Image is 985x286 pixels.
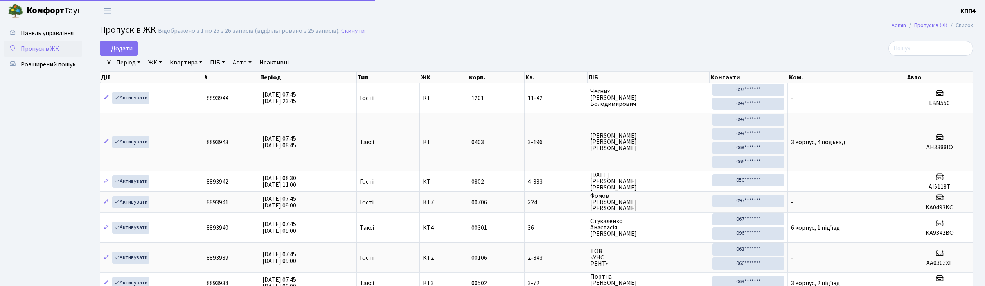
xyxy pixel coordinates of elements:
[791,223,840,232] span: 6 корпус, 1 під'їзд
[262,250,296,265] span: [DATE] 07:45 [DATE] 09:00
[423,95,464,101] span: КТ
[100,41,138,56] a: Додати
[960,7,976,15] b: КПП4
[21,45,59,53] span: Пропуск в ЖК
[528,255,584,261] span: 2-343
[262,220,296,235] span: [DATE] 07:45 [DATE] 09:00
[909,229,970,237] h5: КА9342ВО
[203,72,259,83] th: #
[471,94,484,102] span: 1201
[423,139,464,145] span: КТ
[112,222,149,234] a: Активувати
[471,254,487,262] span: 00106
[27,4,64,17] b: Комфорт
[906,72,974,83] th: Авто
[360,225,374,231] span: Таксі
[468,72,525,83] th: корп.
[262,195,296,210] span: [DATE] 07:45 [DATE] 09:00
[8,3,23,19] img: logo.png
[112,136,149,148] a: Активувати
[100,23,156,37] span: Пропуск в ЖК
[27,4,82,18] span: Таун
[423,179,464,185] span: КТ
[791,254,793,262] span: -
[909,100,970,107] h5: LBN550
[21,29,74,38] span: Панель управління
[423,199,464,206] span: КТ7
[112,92,149,104] a: Активувати
[471,138,484,147] span: 0403
[360,95,374,101] span: Гості
[791,177,793,186] span: -
[113,56,144,69] a: Період
[525,72,587,83] th: Кв.
[341,27,365,35] a: Скинути
[791,198,793,207] span: -
[791,138,845,147] span: 3 корпус, 4 подъезд
[788,72,906,83] th: Ком.
[4,25,82,41] a: Панель управління
[259,72,357,83] th: Період
[167,56,205,69] a: Квартира
[360,255,374,261] span: Гості
[888,41,973,56] input: Пошук...
[960,6,976,16] a: КПП4
[256,56,292,69] a: Неактивні
[112,196,149,208] a: Активувати
[105,44,133,53] span: Додати
[947,21,973,30] li: Список
[21,60,75,69] span: Розширений пошук
[590,193,706,211] span: Фомов [PERSON_NAME] [PERSON_NAME]
[710,72,788,83] th: Контакти
[423,255,464,261] span: КТ2
[98,4,117,17] button: Переключити навігацію
[528,225,584,231] span: 36
[207,198,228,207] span: 8893941
[207,223,228,232] span: 8893940
[262,90,296,105] span: [DATE] 07:45 [DATE] 23:45
[360,199,374,206] span: Гості
[420,72,468,83] th: ЖК
[892,21,906,29] a: Admin
[590,248,706,267] span: ТОВ «УНО РЕНТ»
[880,17,985,34] nav: breadcrumb
[4,57,82,72] a: Розширений пошук
[471,198,487,207] span: 00706
[791,94,793,102] span: -
[360,179,374,185] span: Гості
[4,41,82,57] a: Пропуск в ЖК
[360,139,374,145] span: Таксі
[423,225,464,231] span: КТ4
[207,177,228,186] span: 8893942
[262,174,296,189] span: [DATE] 08:30 [DATE] 11:00
[909,144,970,151] h5: АН3388ІО
[590,172,706,191] span: [DATE] [PERSON_NAME] [PERSON_NAME]
[207,56,228,69] a: ПІБ
[357,72,420,83] th: Тип
[909,259,970,267] h5: АА0303ХЕ
[112,175,149,188] a: Активувати
[207,138,228,147] span: 8893943
[230,56,255,69] a: Авто
[588,72,710,83] th: ПІБ
[528,199,584,206] span: 224
[528,179,584,185] span: 4-333
[112,252,149,264] a: Активувати
[590,88,706,107] span: Чесних [PERSON_NAME] Володимирович
[158,27,340,35] div: Відображено з 1 по 25 з 26 записів (відфільтровано з 25 записів).
[471,223,487,232] span: 00301
[100,72,203,83] th: Дії
[207,254,228,262] span: 8893939
[528,139,584,145] span: 3-196
[471,177,484,186] span: 0802
[207,94,228,102] span: 8893944
[590,218,706,237] span: Стукаленко Анастасія [PERSON_NAME]
[909,183,970,191] h5: АІ5118Т
[590,132,706,151] span: [PERSON_NAME] [PERSON_NAME] [PERSON_NAME]
[145,56,165,69] a: ЖК
[262,134,296,150] span: [DATE] 07:45 [DATE] 08:45
[528,95,584,101] span: 11-42
[914,21,947,29] a: Пропуск в ЖК
[909,204,970,211] h5: KA0493KO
